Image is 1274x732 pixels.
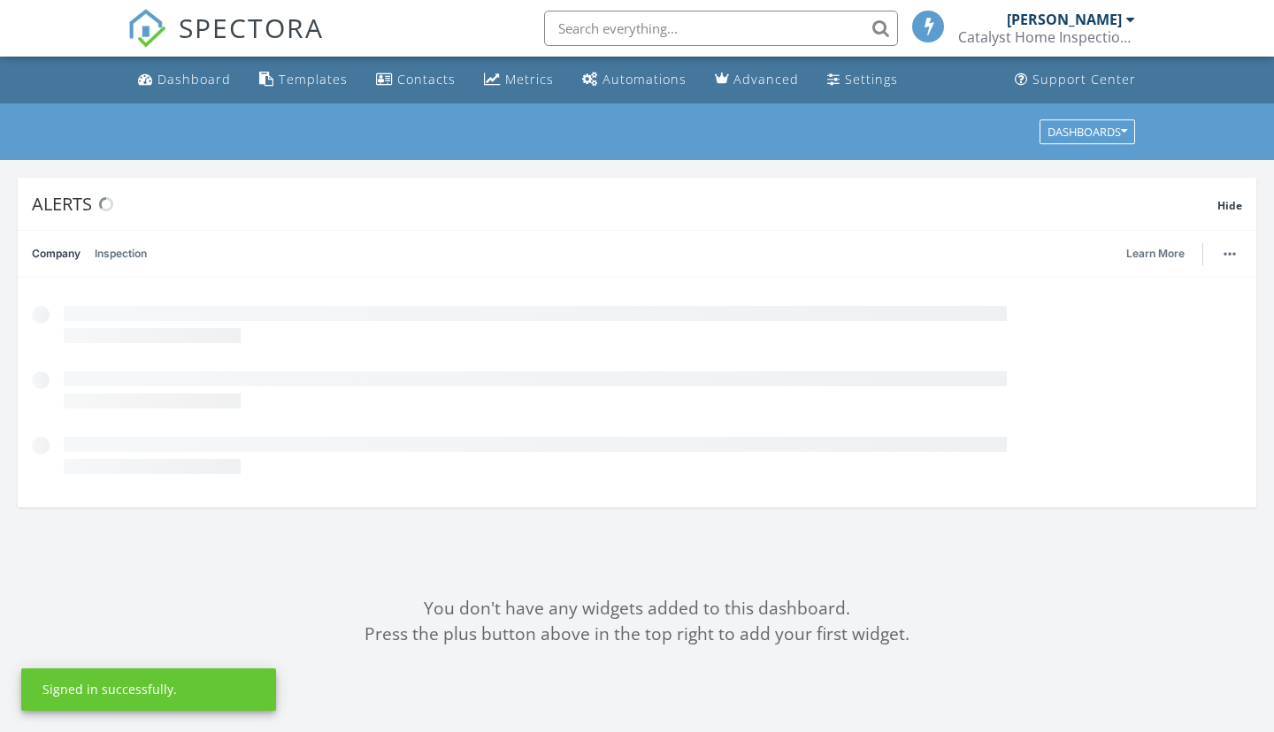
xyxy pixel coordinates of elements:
[477,64,561,96] a: Metrics
[1008,64,1143,96] a: Support Center
[127,9,166,48] img: The Best Home Inspection Software - Spectora
[179,9,324,46] span: SPECTORA
[157,71,231,88] div: Dashboard
[1040,119,1135,144] button: Dashboards
[397,71,456,88] div: Contacts
[32,192,1217,216] div: Alerts
[505,71,554,88] div: Metrics
[708,64,806,96] a: Advanced
[575,64,694,96] a: Automations (Basic)
[820,64,905,96] a: Settings
[1007,11,1122,28] div: [PERSON_NAME]
[32,231,81,277] a: Company
[369,64,463,96] a: Contacts
[958,28,1135,46] div: Catalyst Home Inspections LLC
[1224,252,1236,255] img: ellipsis-632cfdd7c38ec3a7d453.svg
[845,71,898,88] div: Settings
[279,71,348,88] div: Templates
[127,24,324,61] a: SPECTORA
[18,621,1256,647] div: Press the plus button above in the top right to add your first widget.
[544,11,898,46] input: Search everything...
[1048,126,1127,138] div: Dashboards
[602,71,687,88] div: Automations
[1217,198,1242,213] span: Hide
[252,64,355,96] a: Templates
[131,64,238,96] a: Dashboard
[95,231,147,277] a: Inspection
[18,596,1256,621] div: You don't have any widgets added to this dashboard.
[733,71,799,88] div: Advanced
[1126,245,1195,263] a: Learn More
[42,681,177,698] div: Signed in successfully.
[1032,71,1136,88] div: Support Center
